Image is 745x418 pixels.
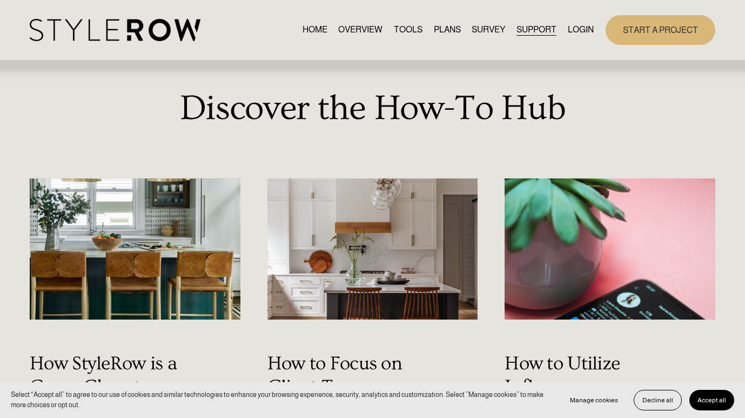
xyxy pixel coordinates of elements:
a: How StyleRow is a Game Changer [30,353,177,397]
a: START A PROJECT [606,15,715,45]
button: Accept all [689,390,734,410]
img: StyleRow [30,19,200,41]
a: TOOLS [394,23,422,37]
a: LOGIN [568,23,594,37]
span: SUPPORT [516,23,556,36]
img: How to Utilize Influencers [504,178,716,320]
h1: Discover the How-To Hub [30,90,715,127]
span: Accept all [697,396,726,404]
span: Decline all [642,396,673,404]
img: How to Focus on Client Transparency [266,178,479,320]
a: How to Focus on Client Transparency [267,353,432,397]
a: PLANS [434,23,461,37]
a: How to Utilize Influencers [505,353,620,397]
a: HOME [303,23,327,37]
button: Manage cookies [562,390,626,410]
span: Manage cookies [570,396,618,404]
p: Select “Accept all” to agree to our use of cookies and similar technologies to enhance your brows... [11,390,551,410]
a: SURVEY [472,23,505,37]
a: OVERVIEW [338,23,382,37]
button: Decline all [634,390,682,410]
img: How StyleRow is a Game Changer [29,178,241,320]
a: folder dropdown [516,23,556,37]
